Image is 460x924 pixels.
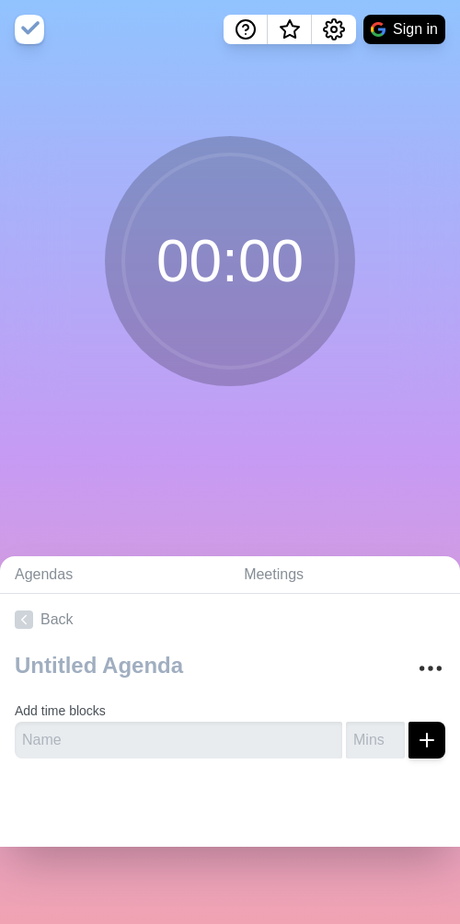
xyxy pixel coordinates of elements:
a: Meetings [229,556,460,594]
img: timeblocks logo [15,15,44,44]
input: Mins [346,722,405,759]
button: Help [224,15,268,44]
button: What’s new [268,15,312,44]
button: More [412,650,449,687]
input: Name [15,722,342,759]
button: Settings [312,15,356,44]
img: google logo [371,22,385,37]
button: Sign in [363,15,445,44]
label: Add time blocks [15,703,106,718]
